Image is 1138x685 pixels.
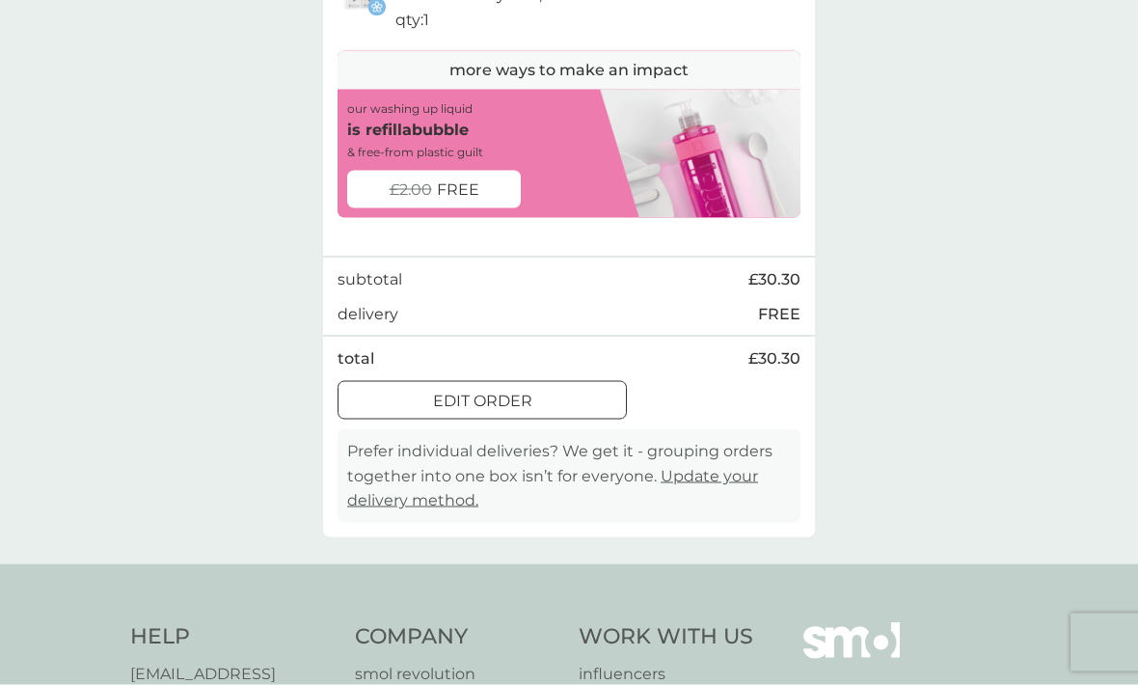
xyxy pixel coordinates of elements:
[338,302,398,327] p: delivery
[338,381,627,420] button: edit order
[355,622,560,652] h4: Company
[758,302,800,327] p: FREE
[347,118,469,143] p: is refillabubble
[347,143,483,161] p: & free-from plastic guilt
[748,346,800,371] span: £30.30
[347,99,473,118] p: our washing up liquid
[449,58,689,83] p: more ways to make an impact
[748,267,800,292] span: £30.30
[579,622,753,652] h4: Work With Us
[390,178,432,203] span: £2.00
[338,267,402,292] p: subtotal
[395,8,429,33] p: qty : 1
[347,439,791,513] p: Prefer individual deliveries? We get it - grouping orders together into one box isn’t for everyone.
[338,346,374,371] p: total
[437,178,479,203] span: FREE
[433,389,532,414] p: edit order
[130,622,336,652] h4: Help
